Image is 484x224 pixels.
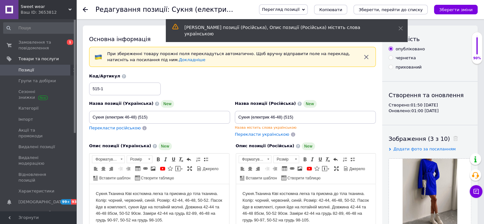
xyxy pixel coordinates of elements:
[389,35,471,43] div: Видимість
[342,165,366,172] a: Джерело
[170,156,177,163] a: Підкреслений (Ctrl+U)
[18,199,66,205] span: [DEMOGRAPHIC_DATA]
[472,32,482,64] div: 90% Якість заповнення
[150,165,157,172] a: Зображення
[389,108,471,114] div: Оновлено: 01:00 [DATE]
[286,176,320,181] span: Створити таблицю
[178,156,185,163] a: Видалити форматування
[18,144,55,150] span: Видалені позиції
[18,127,59,139] span: Акції та промокоди
[245,176,277,181] span: Вставити шаблон
[393,147,456,151] span: Додати фото за посиланням
[264,165,271,172] a: Зменшити відступ
[134,165,141,172] a: Таблиця
[185,156,192,163] a: Повернути (Ctrl+Z)
[235,132,289,137] span: Перекласти українською
[354,5,428,14] button: Зберегти, перейти до списку
[6,6,133,40] body: Редактор, 88534696-1660-48E4-BE33-4772212AC824
[100,165,107,172] a: По центру
[18,210,59,221] span: Показники роботи компанії
[333,165,340,172] a: Максимізувати
[280,174,321,181] a: Створити таблицю
[92,165,99,172] a: По лівому краю
[302,142,315,150] span: New
[89,111,230,124] input: Наприклад, H&M жіноча сукня зелена 38 розмір вечірня максі з блискітками
[247,165,254,172] a: По центру
[18,67,34,73] span: Позиції
[273,155,299,163] a: Розмір
[108,165,115,172] a: По правому краю
[254,165,261,172] a: По правому краю
[236,143,294,148] span: Опис позиції (Російська)
[134,174,175,181] a: Створити таблицю
[202,156,209,163] a: Вставити/видалити маркований список
[202,166,219,172] span: Джерело
[92,174,131,181] a: Вставити шаблон
[71,199,78,205] span: 93
[142,165,149,172] a: Вставити/Редагувати посилання (Ctrl+L)
[239,156,265,163] span: Форматування
[439,7,473,12] i: Зберегти зміни
[127,155,152,163] a: Розмір
[6,6,133,40] body: Редактор, 93FBAD71-9BEA-4FF8-A82D-B1E103D3FF0C
[89,74,120,78] span: Код/Артикул
[321,165,330,172] a: Вставити повідомлення
[313,165,320,172] a: Вставити іконку
[92,155,125,163] a: Форматування
[107,51,350,62] span: При збереженні товару порожні поля перекладуться автоматично. Щоб вручну відправити поле на перек...
[161,100,174,108] span: New
[140,176,174,181] span: Створити таблицю
[239,155,271,163] a: Форматування
[434,5,478,14] button: Зберегти зміни
[306,165,313,172] a: Додати відео з YouTube
[89,101,153,106] span: Назва позиції (Українська)
[389,135,471,143] div: Зображення (3 з 10)
[262,7,299,12] span: Перегляд позиції
[196,165,220,172] a: Джерело
[359,7,423,12] i: Зберегти, перейти до списку
[158,142,172,150] span: New
[125,165,132,172] a: Збільшити відступ
[21,10,76,15] div: Ваш ID: 3653812
[271,165,278,172] a: Збільшити відступ
[155,156,162,163] a: Жирний (Ctrl+B)
[3,22,75,34] input: Пошук
[396,46,425,52] div: опубліковано
[89,143,151,148] span: Опис позиції (Українська)
[18,172,59,183] span: Відновлення позицій
[324,156,331,163] a: Видалити форматування
[389,91,471,99] div: Створення та оновлення
[18,78,56,84] span: Групи та добірки
[179,57,205,62] a: Докладніше
[281,165,288,172] a: Таблиця
[18,155,59,166] span: Видалені модерацією
[235,125,376,130] div: Назва містить слова українською
[83,7,88,12] div: Повернутися назад
[317,156,324,163] a: Підкреслений (Ctrl+U)
[95,6,275,13] h1: Редагування позиції: Сукня (електрик 46-48) (515)
[117,165,124,172] a: Зменшити відступ
[274,156,293,163] span: Розмір
[314,5,347,14] button: Копіювати
[239,174,278,181] a: Вставити шаблон
[89,126,141,130] span: Перекласти російською
[127,156,146,163] span: Розмір
[162,156,169,163] a: Курсив (Ctrl+I)
[167,165,174,172] a: Вставити іконку
[396,55,416,61] div: чернетка
[470,185,482,198] button: Чат з покупцем
[235,101,296,106] span: Назва позиції (Російська)
[185,24,382,37] div: [PERSON_NAME] позиції (Російська), Опис позиції (Російська) містять слова українською
[472,56,482,61] div: 90%
[18,188,54,194] span: Характеристики
[18,56,59,62] span: Товари та послуги
[60,199,71,205] span: 99+
[159,165,166,172] a: Додати відео з YouTube
[18,40,59,51] span: Замовлення та повідомлення
[239,165,246,172] a: По лівому краю
[67,40,73,45] span: 1
[303,100,317,108] span: New
[92,156,118,163] span: Форматування
[301,156,308,163] a: Жирний (Ctrl+B)
[98,176,130,181] span: Вставити шаблон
